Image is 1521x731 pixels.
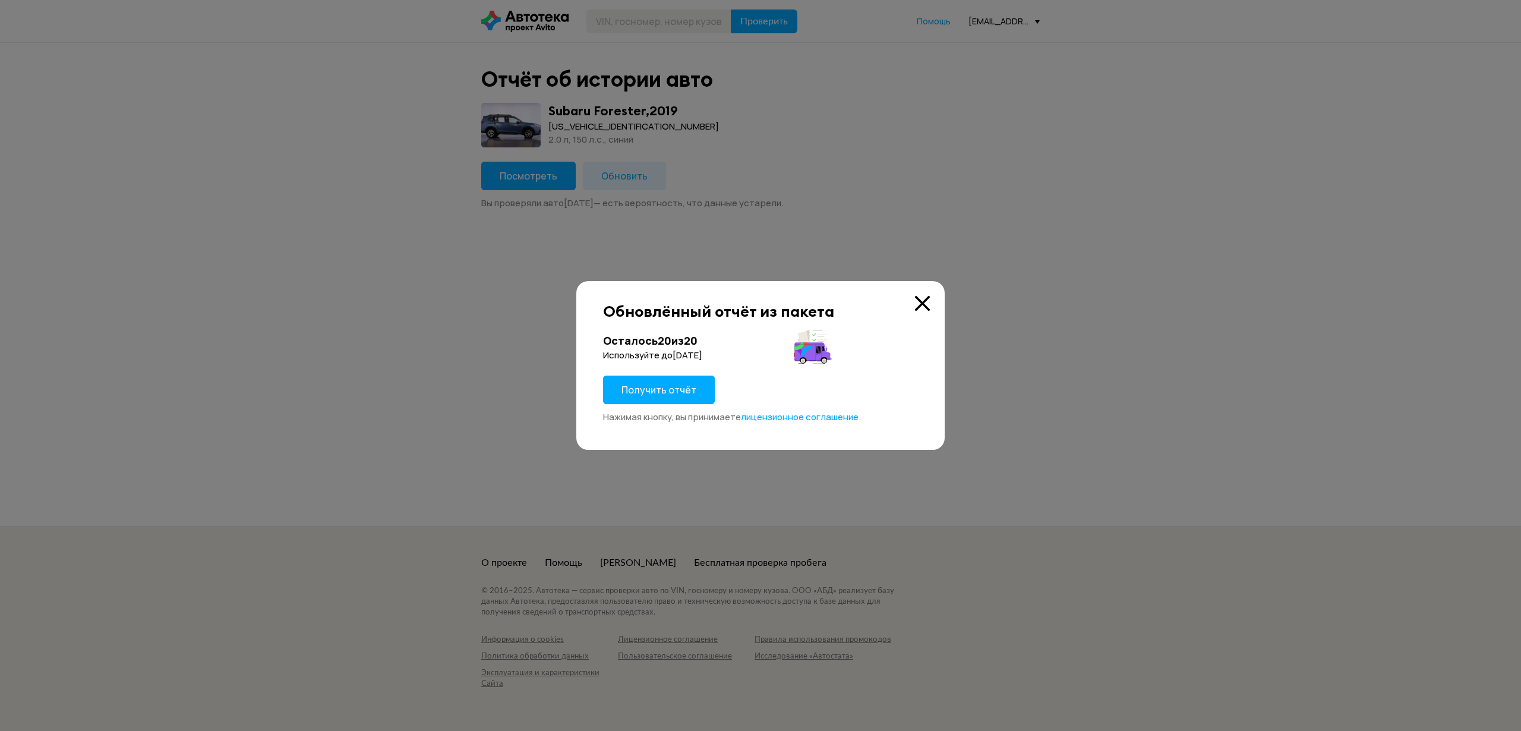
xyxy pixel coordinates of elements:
span: Получить отчёт [621,383,696,396]
div: Используйте до [DATE] [603,349,918,361]
button: Получить отчёт [603,376,715,404]
a: лицензионное соглашение [741,411,859,423]
span: Нажимая кнопку, вы принимаете . [603,411,861,423]
div: Обновлённый отчёт из пакета [603,302,918,320]
div: Осталось 20 из 20 [603,333,918,348]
